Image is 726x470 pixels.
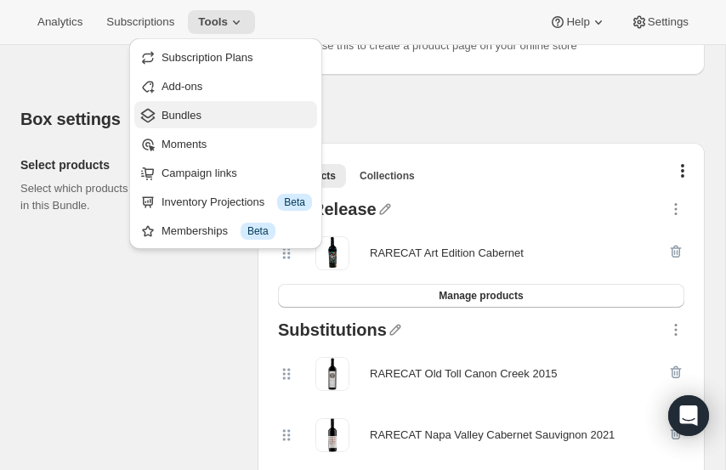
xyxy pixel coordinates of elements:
[668,395,709,436] div: Open Intercom Messenger
[278,321,387,343] div: Substitutions
[162,80,202,93] span: Add-ons
[96,10,184,34] button: Subscriptions
[20,109,705,129] h2: Box settings
[134,101,317,128] button: Bundles
[162,167,237,179] span: Campaign links
[198,15,228,29] span: Tools
[284,195,305,209] span: Beta
[134,217,317,244] button: Memberships
[621,10,699,34] button: Settings
[247,224,269,238] span: Beta
[315,357,349,391] img: RARECAT Old Toll Canon Creek 2015
[370,427,615,444] div: RARECAT Napa Valley Cabernet Sauvignon 2021
[278,39,577,52] span: We will use this to create a product page on your online store
[162,51,253,64] span: Subscription Plans
[162,138,207,150] span: Moments
[360,169,415,183] span: Collections
[648,15,689,29] span: Settings
[370,365,557,382] div: RARECAT Old Toll Canon Creek 2015
[20,156,230,173] h2: Select products
[134,188,317,215] button: Inventory Projections
[20,180,230,214] p: Select which products you would like offer in this Bundle.
[370,245,524,262] div: RARECAT Art Edition Cabernet
[566,15,589,29] span: Help
[162,194,312,211] div: Inventory Projections
[37,15,82,29] span: Analytics
[134,130,317,157] button: Moments
[134,43,317,71] button: Subscription Plans
[539,10,616,34] button: Help
[188,10,255,34] button: Tools
[315,418,349,452] img: RARECAT Napa Valley Cabernet Sauvignon 2021
[134,72,317,99] button: Add-ons
[439,289,523,303] span: Manage products
[27,10,93,34] button: Analytics
[278,284,684,308] button: Manage products
[134,159,317,186] button: Campaign links
[162,223,312,240] div: Memberships
[162,109,201,122] span: Bundles
[106,15,174,29] span: Subscriptions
